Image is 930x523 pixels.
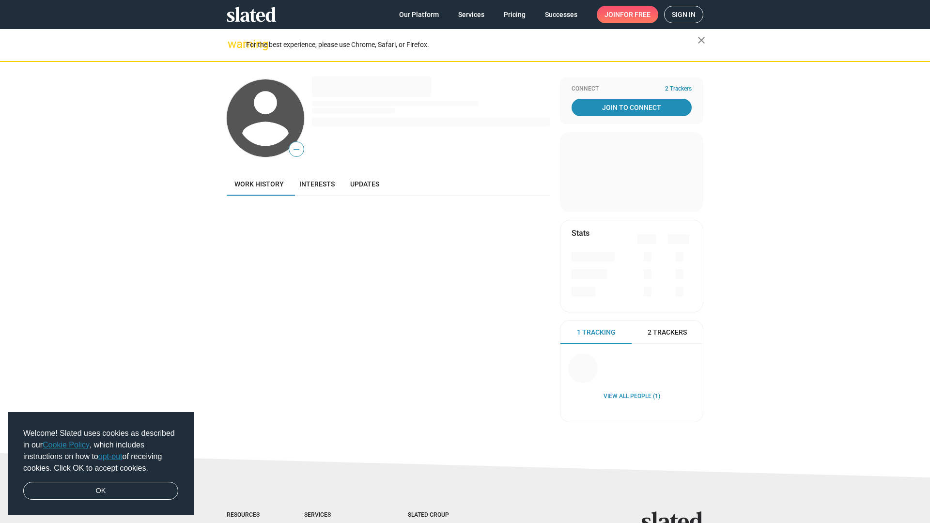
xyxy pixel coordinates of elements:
[228,38,239,50] mat-icon: warning
[8,412,194,516] div: cookieconsent
[458,6,484,23] span: Services
[577,328,616,337] span: 1 Tracking
[23,482,178,500] a: dismiss cookie message
[246,38,697,51] div: For the best experience, please use Chrome, Safari, or Firefox.
[304,511,369,519] div: Services
[342,172,387,196] a: Updates
[227,172,292,196] a: Work history
[648,328,687,337] span: 2 Trackers
[604,6,651,23] span: Join
[604,393,660,400] a: View all People (1)
[450,6,492,23] a: Services
[672,6,696,23] span: Sign in
[234,180,284,188] span: Work history
[572,228,589,238] mat-card-title: Stats
[350,180,379,188] span: Updates
[408,511,474,519] div: Slated Group
[496,6,533,23] a: Pricing
[597,6,658,23] a: Joinfor free
[545,6,577,23] span: Successes
[289,143,304,156] span: —
[696,34,707,46] mat-icon: close
[98,452,123,461] a: opt-out
[504,6,526,23] span: Pricing
[399,6,439,23] span: Our Platform
[292,172,342,196] a: Interests
[573,99,690,116] span: Join To Connect
[227,511,265,519] div: Resources
[23,428,178,474] span: Welcome! Slated uses cookies as described in our , which includes instructions on how to of recei...
[43,441,90,449] a: Cookie Policy
[391,6,447,23] a: Our Platform
[665,85,692,93] span: 2 Trackers
[537,6,585,23] a: Successes
[572,85,692,93] div: Connect
[299,180,335,188] span: Interests
[664,6,703,23] a: Sign in
[620,6,651,23] span: for free
[572,99,692,116] a: Join To Connect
